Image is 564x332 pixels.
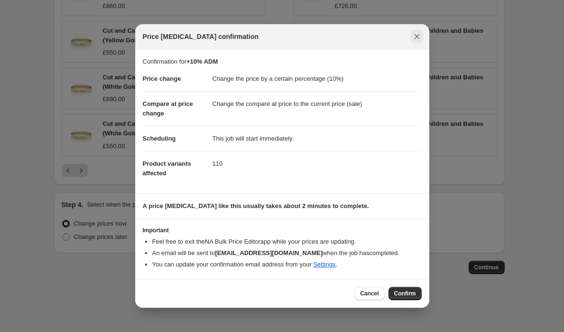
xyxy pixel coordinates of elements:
[152,248,422,258] li: An email will be sent to when the job has completed .
[360,290,379,297] span: Cancel
[388,287,422,300] button: Confirm
[410,30,424,43] button: Close
[186,58,218,65] b: +10% ADM
[152,237,422,247] li: Feel free to exit the NA Bulk Price Editor app while your prices are updating.
[143,202,369,209] b: A price [MEDICAL_DATA] like this usually takes about 2 minutes to complete.
[213,91,422,116] dd: Change the compare at price to the current price (sale)
[213,66,422,91] dd: Change the price by a certain percentage (10%)
[213,126,422,151] dd: This job will start immediately.
[143,75,181,82] span: Price change
[143,227,422,234] h3: Important
[143,100,193,117] span: Compare at price change
[143,57,422,66] p: Confirmation for
[152,260,422,269] li: You can update your confirmation email address from your .
[143,135,176,142] span: Scheduling
[313,261,335,268] a: Settings
[394,290,416,297] span: Confirm
[354,287,384,300] button: Cancel
[215,249,323,256] b: [EMAIL_ADDRESS][DOMAIN_NAME]
[143,160,192,177] span: Product variants affected
[143,32,259,41] span: Price [MEDICAL_DATA] confirmation
[213,151,422,176] dd: 110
